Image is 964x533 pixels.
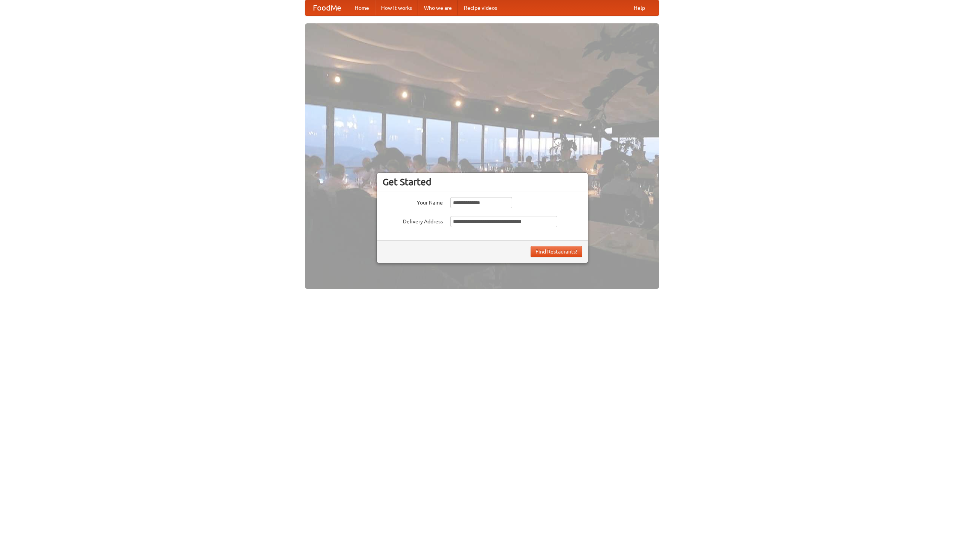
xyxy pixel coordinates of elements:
a: Home [349,0,375,15]
h3: Get Started [383,176,582,188]
a: Help [628,0,651,15]
button: Find Restaurants! [531,246,582,257]
a: Recipe videos [458,0,503,15]
a: FoodMe [305,0,349,15]
label: Delivery Address [383,216,443,225]
label: Your Name [383,197,443,206]
a: How it works [375,0,418,15]
a: Who we are [418,0,458,15]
